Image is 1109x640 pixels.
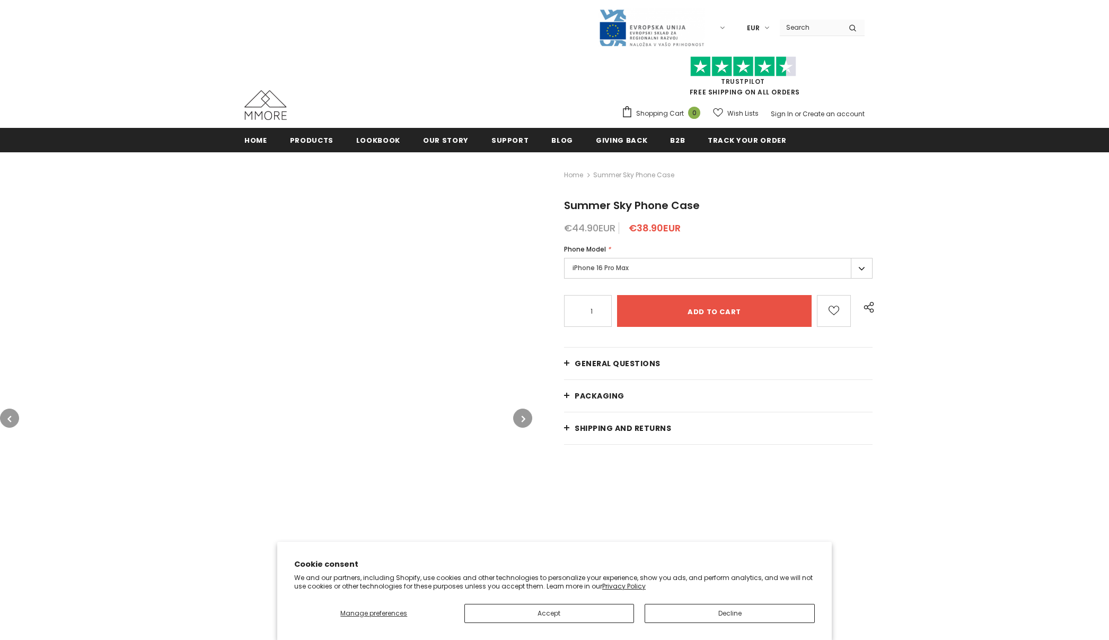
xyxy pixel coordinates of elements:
a: support [491,128,529,152]
img: Trust Pilot Stars [690,56,796,77]
button: Manage preferences [294,604,454,623]
span: Shopping Cart [636,108,684,119]
span: Products [290,135,333,145]
a: Home [564,169,583,181]
a: Our Story [423,128,469,152]
button: Accept [464,604,635,623]
span: Blog [551,135,573,145]
span: €44.90EUR [564,221,615,235]
a: PACKAGING [564,380,873,412]
span: Wish Lists [727,108,759,119]
a: Create an account [803,109,865,118]
span: EUR [747,23,760,33]
span: Summer Sky Phone Case [593,169,674,181]
span: Track your order [708,135,786,145]
img: MMORE Cases [244,90,287,120]
span: €38.90EUR [629,221,681,235]
label: iPhone 16 Pro Max [564,258,873,279]
a: Lookbook [356,128,400,152]
a: Shipping and returns [564,412,873,444]
a: Trustpilot [721,77,765,86]
span: Shipping and returns [575,423,671,434]
span: Home [244,135,267,145]
span: Manage preferences [340,609,407,618]
img: Javni Razpis [598,8,705,47]
span: or [795,109,801,118]
a: Track your order [708,128,786,152]
a: Javni Razpis [598,23,705,32]
h2: Cookie consent [294,559,815,570]
a: Sign In [771,109,793,118]
span: Summer Sky Phone Case [564,198,700,213]
span: Phone Model [564,245,606,254]
a: Giving back [596,128,647,152]
input: Add to cart [617,295,812,327]
span: B2B [670,135,685,145]
span: Lookbook [356,135,400,145]
a: B2B [670,128,685,152]
a: General Questions [564,348,873,379]
a: Privacy Policy [602,582,646,591]
a: Home [244,128,267,152]
span: 0 [688,107,700,119]
a: Blog [551,128,573,152]
span: General Questions [575,358,661,369]
a: Shopping Cart 0 [621,106,706,122]
a: Products [290,128,333,152]
a: Wish Lists [713,104,759,123]
span: PACKAGING [575,391,624,401]
span: Our Story [423,135,469,145]
button: Decline [645,604,815,623]
p: We and our partners, including Shopify, use cookies and other technologies to personalize your ex... [294,574,815,590]
span: support [491,135,529,145]
span: Giving back [596,135,647,145]
input: Search Site [780,20,841,35]
span: FREE SHIPPING ON ALL ORDERS [621,61,865,97]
